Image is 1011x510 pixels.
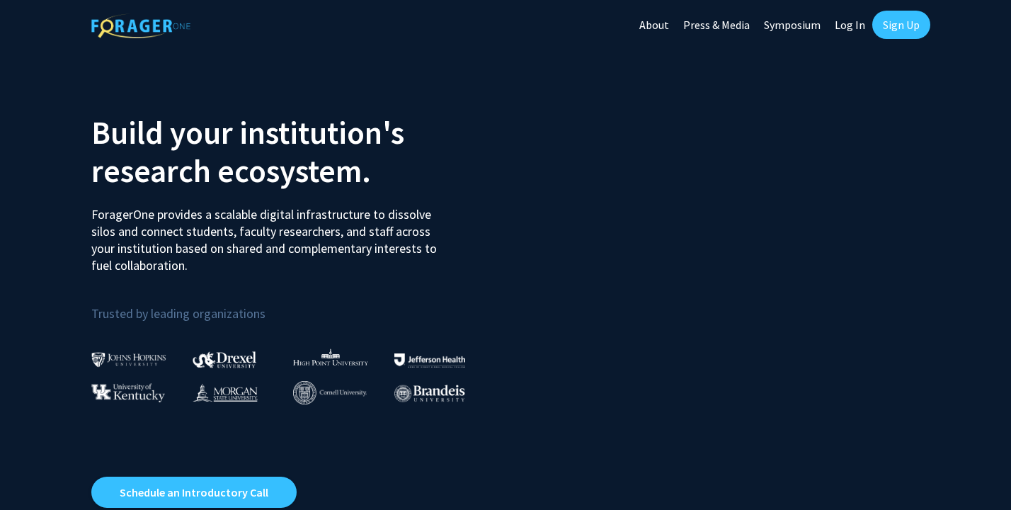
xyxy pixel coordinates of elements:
img: University of Kentucky [91,383,165,402]
img: ForagerOne Logo [91,13,190,38]
img: Brandeis University [394,385,465,402]
p: Trusted by leading organizations [91,285,495,324]
img: Morgan State University [193,383,258,402]
img: Cornell University [293,381,367,404]
img: High Point University [293,348,368,365]
img: Johns Hopkins University [91,352,166,367]
img: Drexel University [193,351,256,368]
h2: Build your institution's research ecosystem. [91,113,495,190]
img: Thomas Jefferson University [394,353,465,367]
a: Opens in a new tab [91,477,297,508]
a: Sign Up [872,11,930,39]
p: ForagerOne provides a scalable digital infrastructure to dissolve silos and connect students, fac... [91,195,447,274]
